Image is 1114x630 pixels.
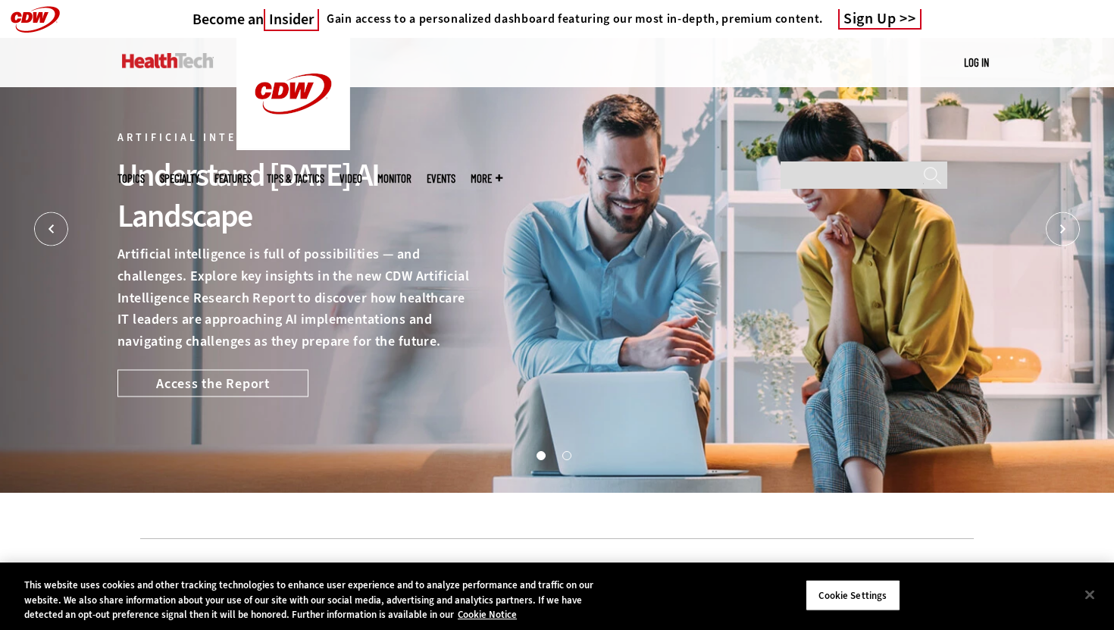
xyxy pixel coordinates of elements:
[377,173,411,184] a: MonITor
[117,243,469,353] p: Artificial intelligence is full of possibilities — and challenges. Explore key insights in the ne...
[267,173,324,184] a: Tips & Tactics
[806,579,900,611] button: Cookie Settings
[1046,212,1080,246] button: Next
[427,173,455,184] a: Events
[192,10,319,29] a: Become anInsider
[458,608,517,621] a: More information about your privacy
[236,38,350,150] img: Home
[964,55,989,71] div: User menu
[264,9,319,31] span: Insider
[34,212,68,246] button: Prev
[122,53,214,68] img: Home
[214,173,252,184] a: Features
[1073,578,1106,611] button: Close
[340,173,362,184] a: Video
[160,173,199,184] span: Specialty
[327,11,823,27] h4: Gain access to a personalized dashboard featuring our most in-depth, premium content.
[319,11,823,27] a: Gain access to a personalized dashboard featuring our most in-depth, premium content.
[192,10,319,29] h3: Become an
[281,562,833,630] iframe: advertisement
[117,155,469,237] div: Understand [DATE] AI Landscape
[562,451,570,459] button: 2 of 2
[24,578,613,622] div: This website uses cookies and other tracking technologies to enhance user experience and to analy...
[117,173,145,184] span: Topics
[471,173,502,184] span: More
[117,369,308,396] a: Access the Report
[838,9,922,30] a: Sign Up
[537,451,544,459] button: 1 of 2
[236,138,350,154] a: CDW
[964,55,989,69] a: Log in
